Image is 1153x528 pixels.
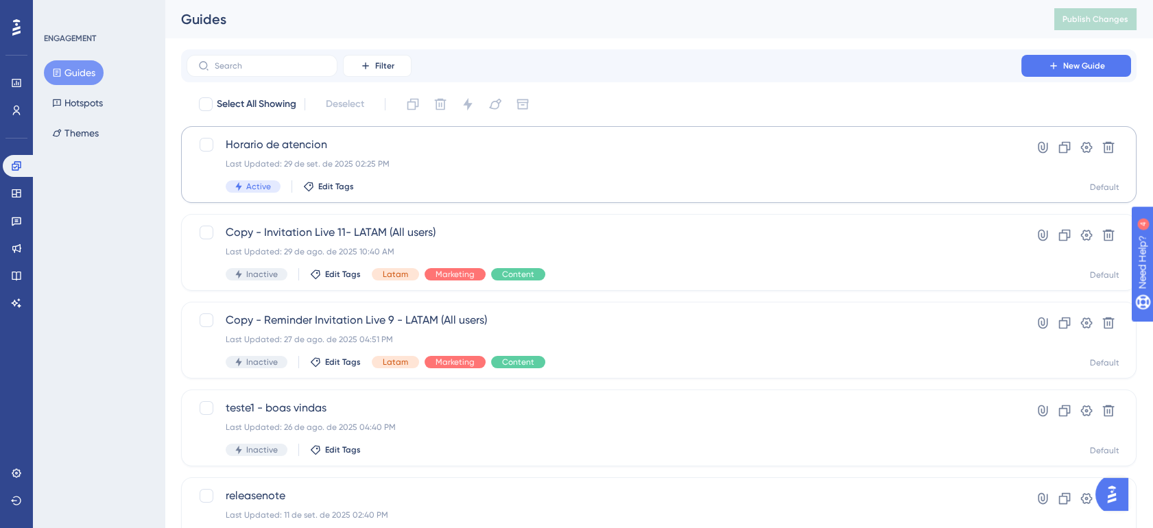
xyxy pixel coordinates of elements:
button: Deselect [313,92,377,117]
span: Publish Changes [1062,14,1128,25]
span: Horario de atencion [226,136,982,153]
button: Edit Tags [310,269,361,280]
iframe: UserGuiding AI Assistant Launcher [1095,474,1137,515]
span: Copy - Reminder Invitation Live 9 - LATAM (All users) [226,312,982,328]
span: Content [502,357,534,368]
span: Copy - Invitation Live 11- LATAM (All users) [226,224,982,241]
span: Marketing [436,269,475,280]
span: releasenote [226,488,982,504]
span: Need Help? [32,3,86,20]
button: Edit Tags [310,357,361,368]
button: Edit Tags [303,181,354,192]
span: Latam [383,357,408,368]
span: Edit Tags [325,357,361,368]
span: Inactive [246,444,278,455]
div: Default [1090,182,1119,193]
div: Default [1090,445,1119,456]
div: Last Updated: 27 de ago. de 2025 04:51 PM [226,334,982,345]
span: Edit Tags [325,269,361,280]
span: teste1 - boas vindas [226,400,982,416]
span: Inactive [246,269,278,280]
button: Themes [44,121,107,145]
div: Guides [181,10,1020,29]
button: Edit Tags [310,444,361,455]
div: Default [1090,269,1119,280]
span: Edit Tags [318,181,354,192]
button: Guides [44,60,104,85]
span: New Guide [1063,60,1105,71]
span: Inactive [246,357,278,368]
button: Hotspots [44,91,111,115]
button: Publish Changes [1054,8,1137,30]
div: ENGAGEMENT [44,33,96,44]
span: Content [502,269,534,280]
div: Last Updated: 29 de ago. de 2025 10:40 AM [226,246,982,257]
button: Filter [343,55,412,77]
div: Default [1090,357,1119,368]
div: Last Updated: 11 de set. de 2025 02:40 PM [226,509,982,520]
div: Last Updated: 26 de ago. de 2025 04:40 PM [226,422,982,433]
div: Last Updated: 29 de set. de 2025 02:25 PM [226,158,982,169]
span: Active [246,181,271,192]
span: Latam [383,269,408,280]
span: Select All Showing [217,96,296,112]
span: Deselect [326,96,364,112]
span: Filter [375,60,394,71]
input: Search [215,61,326,71]
span: Marketing [436,357,475,368]
button: New Guide [1021,55,1131,77]
div: 4 [95,7,99,18]
span: Edit Tags [325,444,361,455]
